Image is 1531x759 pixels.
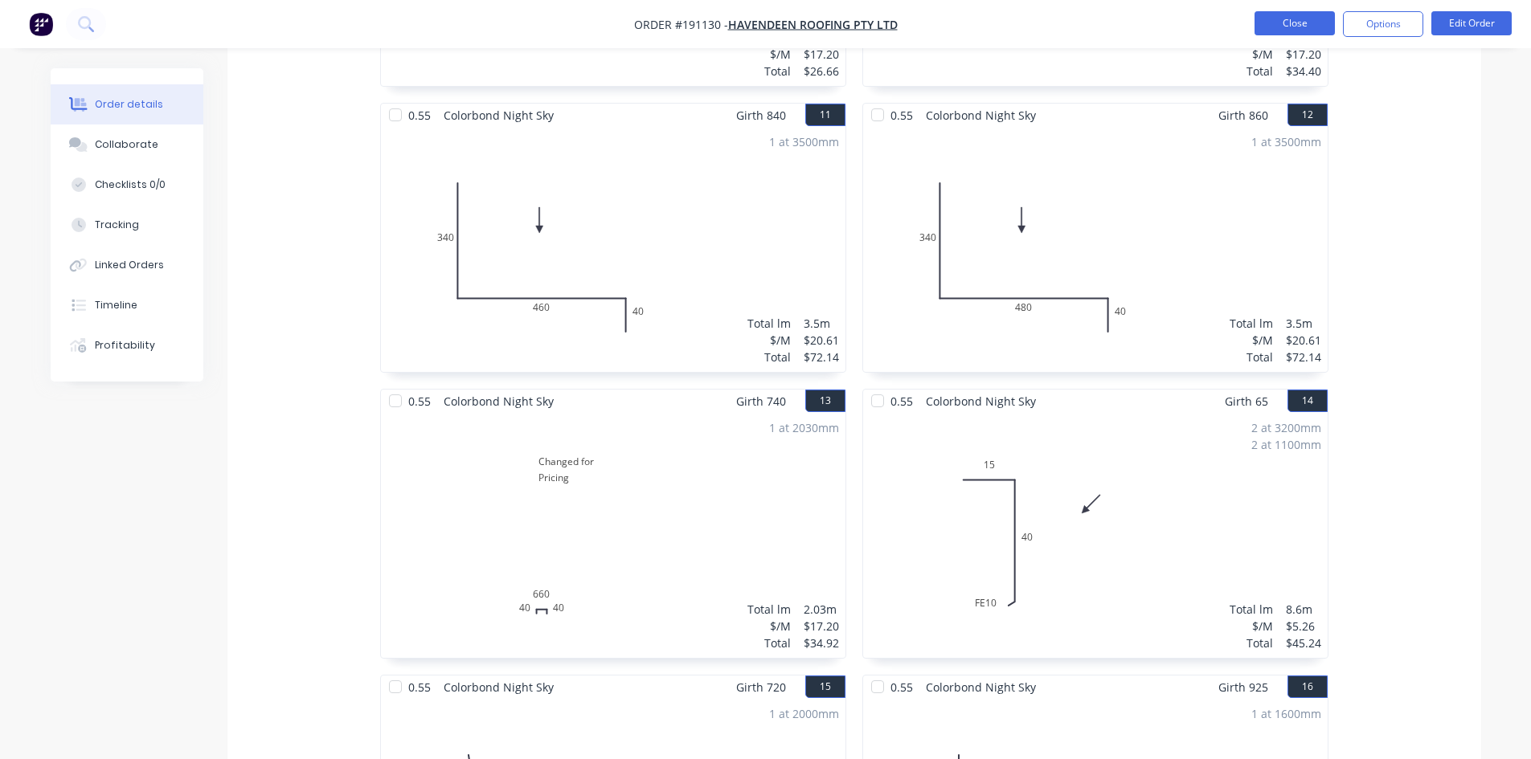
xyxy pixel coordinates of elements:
button: Close [1255,11,1335,35]
div: $20.61 [1286,332,1321,349]
div: 0340460401 at 3500mmTotal lm$/MTotal3.5m$20.61$72.14 [381,127,845,372]
div: $17.20 [1286,46,1321,63]
span: Colorbond Night Sky [919,104,1042,127]
span: Colorbond Night Sky [437,675,560,699]
div: Total [747,635,791,651]
button: Collaborate [51,124,203,165]
div: Collaborate [95,137,158,152]
span: Order #191130 - [634,17,728,32]
div: 1 at 1600mm [1251,705,1321,722]
div: $/M [1230,46,1273,63]
div: Total lm [1230,601,1273,618]
div: $26.66 [804,63,839,80]
div: $17.20 [804,46,839,63]
span: Girth 720 [736,675,786,699]
div: $20.61 [804,332,839,349]
div: $72.14 [804,349,839,365]
div: 0340480401 at 3500mmTotal lm$/MTotal3.5m$20.61$72.14 [863,127,1328,372]
div: Total [747,63,791,80]
span: Colorbond Night Sky [437,104,560,127]
div: 1 at 3500mm [1251,133,1321,150]
span: Girth 860 [1218,104,1268,127]
div: Total [1230,63,1273,80]
div: Total lm [1230,315,1273,332]
span: Colorbond Night Sky [919,390,1042,413]
div: 1 at 2000mm [769,705,839,722]
span: 0.55 [402,390,437,413]
span: 0.55 [884,390,919,413]
div: $45.24 [1286,635,1321,651]
div: Total lm [747,315,791,332]
img: Factory [29,12,53,36]
div: 1 at 2030mm [769,419,839,436]
div: Profitability [95,338,155,353]
div: 2 at 3200mm [1251,419,1321,436]
div: 8.6m [1286,601,1321,618]
span: 0.55 [884,104,919,127]
div: Checklists 0/0 [95,178,166,192]
div: Timeline [95,298,137,312]
button: Linked Orders [51,245,203,285]
div: $/M [747,332,791,349]
div: $/M [1230,332,1273,349]
div: Total [1230,349,1273,365]
div: $/M [747,46,791,63]
button: Edit Order [1431,11,1512,35]
div: Order details [95,97,163,112]
button: 14 [1287,390,1328,412]
span: Colorbond Night Sky [437,390,560,413]
span: 0.55 [402,675,437,699]
button: 11 [805,104,845,126]
button: 16 [1287,675,1328,698]
div: $5.26 [1286,618,1321,635]
div: $34.92 [804,635,839,651]
div: $17.20 [804,618,839,635]
div: 3.5m [804,315,839,332]
a: Havendeen Roofing Pty Ltd [728,17,898,32]
button: Timeline [51,285,203,325]
button: Tracking [51,205,203,245]
span: 0.55 [402,104,437,127]
span: Girth 65 [1225,390,1268,413]
div: Linked Orders [95,258,164,272]
span: Girth 740 [736,390,786,413]
div: $/M [1230,618,1273,635]
button: 15 [805,675,845,698]
div: 1 at 3500mm [769,133,839,150]
div: 3.5m [1286,315,1321,332]
div: Total [1230,635,1273,651]
button: Options [1343,11,1423,37]
button: Profitability [51,325,203,365]
div: $34.40 [1286,63,1321,80]
div: Total [747,349,791,365]
div: 2 at 1100mm [1251,436,1321,453]
div: 015FE10402 at 3200mm2 at 1100mmTotal lm$/MTotal8.6m$5.26$45.24 [863,413,1328,658]
button: Order details [51,84,203,124]
span: Girth 925 [1218,675,1268,699]
div: Total lm [747,601,791,618]
button: 12 [1287,104,1328,126]
div: $72.14 [1286,349,1321,365]
span: 0.55 [884,675,919,699]
button: 13 [805,390,845,412]
div: Tracking [95,218,139,232]
div: $/M [747,618,791,635]
span: Girth 840 [736,104,786,127]
div: 2.03m [804,601,839,618]
span: Colorbond Night Sky [919,675,1042,699]
div: Changed forPricing40660401 at 2030mmTotal lm$/MTotal2.03m$17.20$34.92 [381,413,845,658]
button: Checklists 0/0 [51,165,203,205]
